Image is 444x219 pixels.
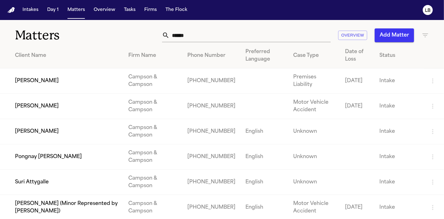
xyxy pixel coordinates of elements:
td: Intake [374,170,424,195]
button: Day 1 [45,4,61,16]
td: English [240,144,288,170]
td: [DATE] [340,94,374,119]
div: Client Name [15,52,119,59]
button: Tasks [121,4,138,16]
td: Unknown [288,119,340,144]
button: Overview [91,4,118,16]
td: [DATE] [340,68,374,94]
div: Case Type [293,52,335,59]
div: Preferred Language [245,48,283,63]
a: Home [7,7,15,13]
td: Intake [374,119,424,144]
td: [PHONE_NUMBER] [182,170,240,195]
button: Intakes [20,4,41,16]
td: Intake [374,94,424,119]
td: Premises Liability [288,68,340,94]
td: English [240,170,288,195]
h1: Matters [15,27,129,43]
button: Add Matter [375,28,414,42]
button: The Flock [163,4,190,16]
td: [PHONE_NUMBER] [182,94,240,119]
td: Campson & Campson [124,94,182,119]
img: Finch Logo [7,7,15,13]
td: Unknown [288,144,340,170]
td: Campson & Campson [124,144,182,170]
td: Campson & Campson [124,68,182,94]
td: Campson & Campson [124,170,182,195]
td: [PHONE_NUMBER] [182,68,240,94]
div: Status [379,52,419,59]
td: Intake [374,144,424,170]
div: Phone Number [187,52,235,59]
button: Matters [65,4,87,16]
div: Date of Loss [345,48,369,63]
td: Unknown [288,170,340,195]
td: Intake [374,68,424,94]
button: Overview [338,31,367,40]
button: Firms [142,4,159,16]
td: Campson & Campson [124,119,182,144]
td: English [240,119,288,144]
td: Motor Vehicle Accident [288,94,340,119]
td: [PHONE_NUMBER] [182,119,240,144]
div: Firm Name [129,52,177,59]
td: [PHONE_NUMBER] [182,144,240,170]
